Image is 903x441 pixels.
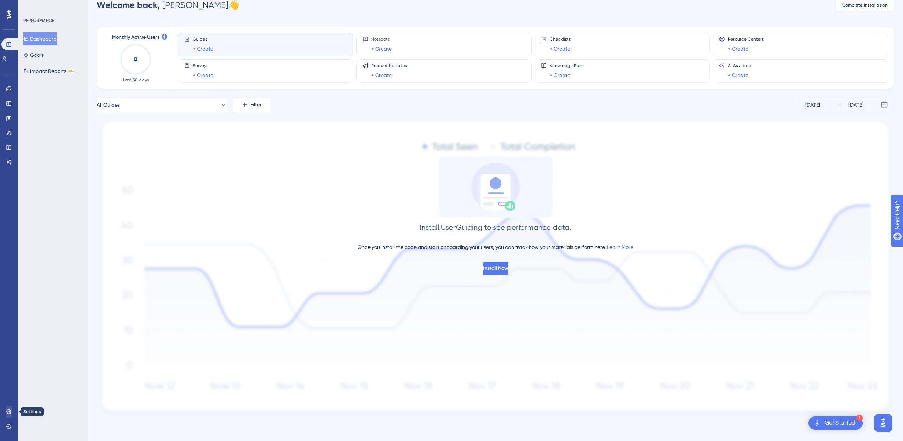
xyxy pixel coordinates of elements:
div: Once you install the code and start onboarding your users, you can track how your materials perfo... [358,243,633,251]
div: BETA [68,69,74,73]
span: Filter [250,100,262,109]
iframe: UserGuiding AI Assistant Launcher [872,412,894,434]
a: + Create [371,71,392,80]
span: Product Updates [371,63,407,69]
button: Impact ReportsBETA [23,65,74,78]
span: Monthly Active Users [112,33,159,42]
span: Guides [193,36,213,42]
span: Hotspots [371,36,392,42]
a: + Create [371,44,392,53]
div: Install UserGuiding to see performance data. [420,222,571,232]
span: Complete Installation [842,2,888,8]
span: AI Assistant [728,63,752,69]
a: + Create [193,44,213,53]
a: + Create [728,44,748,53]
span: Need Help? [17,2,46,11]
span: Resource Centers [728,36,764,42]
button: Install Now [483,262,508,275]
div: [DATE] [805,100,820,109]
button: Goals [23,48,44,62]
div: 1 [856,415,863,421]
img: launcher-image-alternative-text [813,419,822,427]
button: Dashboard [23,32,57,45]
div: [DATE] [848,100,863,109]
a: Learn More [607,244,633,250]
a: + Create [550,44,570,53]
span: All Guides [97,100,120,109]
span: Install Now [483,264,508,273]
a: + Create [193,71,213,80]
div: PERFORMANCE [23,18,54,23]
span: Checklists [550,36,571,42]
span: Knowledge Base [550,63,584,69]
a: + Create [728,71,748,80]
button: Filter [233,98,270,112]
div: Get Started! [825,419,857,427]
img: 1ec67ef948eb2d50f6bf237e9abc4f97.svg [97,118,894,418]
a: + Create [550,71,570,80]
text: 0 [134,56,137,63]
div: Open Get Started! checklist, remaining modules: 1 [808,416,863,430]
span: Last 30 days [123,77,149,83]
button: All Guides [97,98,227,112]
span: Surveys [193,63,213,69]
